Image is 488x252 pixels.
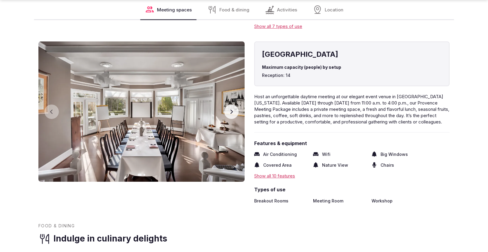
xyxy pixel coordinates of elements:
h3: Indulge in culinary delights [53,233,167,244]
span: Reception: 14 [262,72,442,78]
div: Show all 10 features [254,173,450,179]
div: Show all 7 types of use [254,23,450,29]
h4: [GEOGRAPHIC_DATA] [262,49,442,59]
span: Wifi [322,151,330,157]
span: Nature View [322,162,348,168]
span: Meeting spaces [157,7,192,13]
span: Location [325,7,343,13]
span: Workshop [372,198,393,204]
span: Food & dining [38,223,75,229]
button: Go to slide 2 [143,174,145,176]
span: Chairs [381,162,394,168]
span: Maximum capacity (people) by setup [262,64,442,70]
span: Activities [277,7,297,13]
button: Go to slide 1 [137,174,141,176]
span: Big Windows [381,151,408,157]
span: Food & dining [219,7,249,13]
span: Features & equipment [254,140,450,147]
span: Host an unforgettable daytime meeting at our elegant event venue in [GEOGRAPHIC_DATA][US_STATE]. ... [254,94,449,125]
span: Covered Area [263,162,292,168]
span: Breakout Rooms [254,198,288,204]
span: Types of use [254,186,450,193]
span: Air Conditioning [263,151,297,157]
img: Gallery image 1 [38,41,245,182]
span: Meeting Room [313,198,343,204]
